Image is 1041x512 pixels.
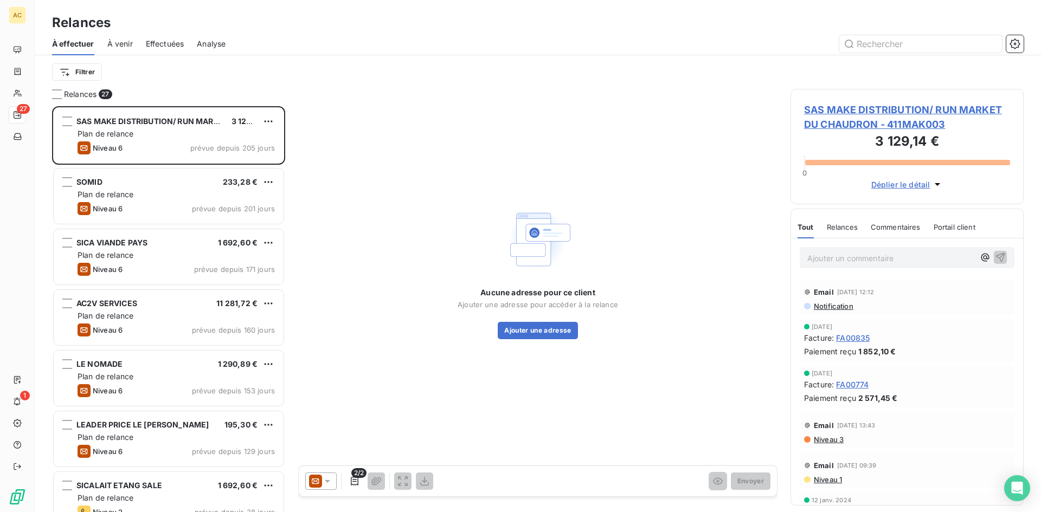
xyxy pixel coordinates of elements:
span: prévue depuis 205 jours [190,144,275,152]
span: Plan de relance [78,250,133,260]
img: Empty state [503,205,573,274]
span: prévue depuis 201 jours [192,204,275,213]
span: Niveau 6 [93,447,123,456]
button: Ajouter une adresse [498,322,577,339]
span: 12 janv. 2024 [812,497,851,503]
span: 11 281,72 € [216,299,258,308]
button: Filtrer [52,63,102,81]
span: Plan de relance [78,129,133,138]
span: Plan de relance [78,493,133,502]
span: 3 129,14 € [232,116,269,126]
div: Open Intercom Messenger [1004,475,1030,501]
div: AC [9,7,26,24]
span: SAS MAKE DISTRIBUTION/ RUN MARKET DU CHAUDRON [76,116,288,126]
span: LEADER PRICE LE [PERSON_NAME] [76,420,209,429]
span: 27 [99,89,112,99]
span: Niveau 1 [813,475,842,484]
h3: 3 129,14 € [804,132,1010,153]
span: Facture : [804,379,834,390]
span: Plan de relance [78,432,133,442]
span: [DATE] 13:43 [837,422,876,429]
span: LE NOMADE [76,359,123,368]
span: Niveau 3 [813,435,844,444]
span: Niveau 6 [93,386,123,395]
span: [DATE] [812,370,832,377]
span: Email [814,461,834,470]
span: Analyse [197,38,226,49]
h3: Relances [52,13,111,33]
span: SOMID [76,177,102,186]
span: 195,30 € [224,420,258,429]
span: FA00774 [836,379,869,390]
span: À effectuer [52,38,94,49]
span: Plan de relance [78,311,133,320]
span: Effectuées [146,38,184,49]
span: Email [814,288,834,296]
button: Déplier le détail [868,178,947,191]
span: SICALAIT ETANG SALE [76,481,162,490]
span: Facture : [804,332,834,344]
span: 1 692,60 € [218,238,258,247]
span: FA00835 [836,332,870,344]
span: SAS MAKE DISTRIBUTION/ RUN MARKET DU CHAUDRON - 411MAK003 [804,102,1010,132]
span: 1 852,10 € [858,346,896,357]
span: SICA VIANDE PAYS [76,238,147,247]
span: Paiement reçu [804,346,856,357]
span: 233,28 € [223,177,258,186]
span: 2/2 [351,468,367,478]
span: prévue depuis 129 jours [192,447,275,456]
span: Niveau 6 [93,326,123,334]
span: Niveau 6 [93,204,123,213]
span: Déplier le détail [871,179,930,190]
span: Niveau 6 [93,265,123,274]
span: Plan de relance [78,372,133,381]
span: [DATE] 09:39 [837,462,877,469]
span: [DATE] 12:12 [837,289,875,295]
span: Plan de relance [78,190,133,199]
span: 2 571,45 € [858,392,898,404]
span: Tout [798,223,814,231]
span: À venir [107,38,133,49]
span: 27 [17,104,30,114]
span: Paiement reçu [804,392,856,404]
span: Niveau 6 [93,144,123,152]
span: prévue depuis 171 jours [194,265,275,274]
div: grid [52,106,285,512]
span: Notification [813,302,853,310]
span: prévue depuis 160 jours [192,326,275,334]
span: [DATE] [812,323,832,330]
span: Portail client [934,223,975,231]
span: Aucune adresse pour ce client [480,287,595,298]
span: Relances [827,223,858,231]
span: 1 [20,391,30,400]
span: 0 [802,168,807,177]
span: Commentaires [871,223,921,231]
span: prévue depuis 153 jours [192,386,275,395]
span: Relances [64,89,97,100]
span: AC2V SERVICES [76,299,137,308]
span: 1 692,60 € [218,481,258,490]
span: Email [814,421,834,430]
span: 1 290,89 € [218,359,258,368]
input: Rechercher [839,35,1002,53]
img: Logo LeanPay [9,488,26,505]
button: Envoyer [731,472,770,490]
span: Ajouter une adresse pour accéder à la relance [458,300,618,309]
